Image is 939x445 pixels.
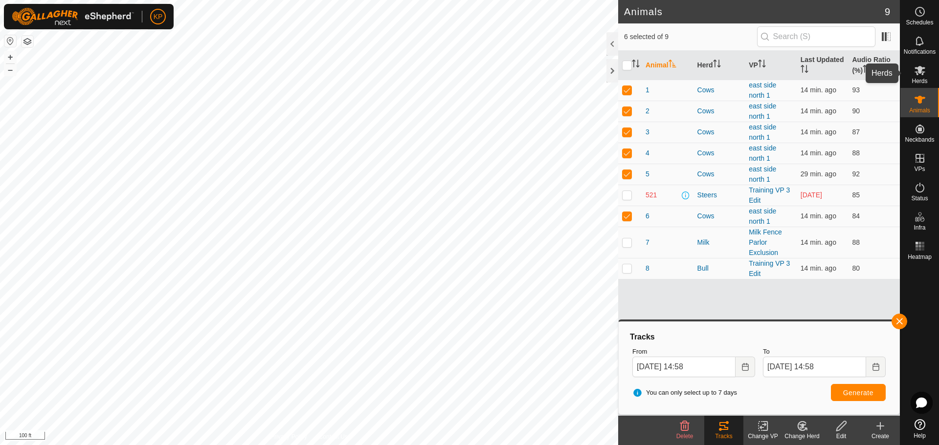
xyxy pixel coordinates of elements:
[22,36,33,47] button: Map Layers
[4,51,16,63] button: +
[704,432,743,441] div: Tracks
[697,127,741,137] div: Cows
[908,254,932,260] span: Heatmap
[749,123,776,141] a: east side north 1
[822,432,861,441] div: Edit
[909,107,930,113] span: Animals
[801,264,836,272] span: Aug 14, 2025, 2:46 PM
[646,106,649,116] span: 2
[676,433,693,440] span: Delete
[713,61,721,69] p-sorticon: Activate to sort
[646,263,649,274] span: 8
[852,264,860,272] span: 80
[852,128,860,136] span: 87
[749,81,776,99] a: east side north 1
[904,49,936,55] span: Notifications
[697,169,741,179] div: Cows
[4,64,16,76] button: –
[866,357,886,377] button: Choose Date
[697,85,741,95] div: Cows
[852,149,860,157] span: 88
[697,237,741,248] div: Milk
[831,384,886,401] button: Generate
[632,388,737,398] span: You can only select up to 7 days
[782,432,822,441] div: Change Herd
[319,432,348,441] a: Contact Us
[852,86,860,94] span: 93
[743,432,782,441] div: Change VP
[758,61,766,69] p-sorticon: Activate to sort
[749,228,782,256] a: Milk Fence Parlor Exclusion
[801,86,836,94] span: Aug 14, 2025, 2:46 PM
[801,149,836,157] span: Aug 14, 2025, 2:46 PM
[749,259,790,277] a: Training VP 3 Edit
[12,8,134,25] img: Gallagher Logo
[914,433,926,439] span: Help
[801,191,822,199] span: Aug 10, 2025, 8:16 PM
[669,61,676,69] p-sorticon: Activate to sort
[757,26,875,47] input: Search (S)
[4,35,16,47] button: Reset Map
[749,165,776,183] a: east side north 1
[906,20,933,25] span: Schedules
[801,212,836,220] span: Aug 14, 2025, 2:46 PM
[628,331,890,343] div: Tracks
[749,102,776,120] a: east side north 1
[914,166,925,172] span: VPs
[646,190,657,200] span: 521
[624,6,885,18] h2: Animals
[632,347,755,357] label: From
[697,106,741,116] div: Cows
[624,32,757,42] span: 6 selected of 9
[646,169,649,179] span: 5
[852,170,860,178] span: 92
[646,237,649,248] span: 7
[632,61,640,69] p-sorticon: Activate to sort
[749,144,776,162] a: east side north 1
[801,170,836,178] span: Aug 14, 2025, 2:31 PM
[646,85,649,95] span: 1
[801,238,836,246] span: Aug 14, 2025, 2:46 PM
[797,51,849,80] th: Last Updated
[697,211,741,221] div: Cows
[745,51,797,80] th: VP
[697,190,741,200] div: Steers
[697,263,741,274] div: Bull
[749,207,776,225] a: east side north 1
[848,51,900,80] th: Audio Ratio (%)
[861,432,900,441] div: Create
[697,148,741,158] div: Cows
[646,211,649,221] span: 6
[646,127,649,137] span: 3
[801,128,836,136] span: Aug 14, 2025, 2:46 PM
[801,66,808,74] p-sorticon: Activate to sort
[693,51,745,80] th: Herd
[912,78,927,84] span: Herds
[642,51,693,80] th: Animal
[749,186,790,204] a: Training VP 3 Edit
[852,107,860,115] span: 90
[900,415,939,443] a: Help
[863,66,871,74] p-sorticon: Activate to sort
[736,357,755,377] button: Choose Date
[801,107,836,115] span: Aug 14, 2025, 2:46 PM
[852,212,860,220] span: 84
[154,12,163,22] span: KP
[911,195,928,201] span: Status
[852,191,860,199] span: 85
[905,137,934,143] span: Neckbands
[843,389,873,397] span: Generate
[914,225,925,231] span: Infra
[646,148,649,158] span: 4
[763,347,886,357] label: To
[270,432,307,441] a: Privacy Policy
[885,4,890,19] span: 9
[852,238,860,246] span: 88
